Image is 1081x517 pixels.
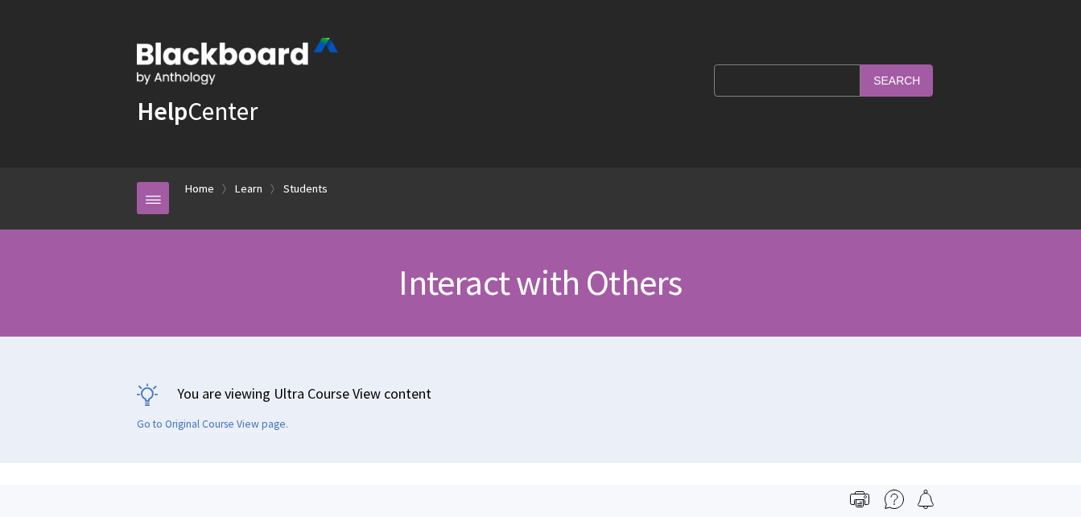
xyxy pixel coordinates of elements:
img: Print [850,490,869,509]
a: Learn [235,179,262,199]
a: Go to Original Course View page. [137,417,288,432]
img: Blackboard by Anthology [137,38,338,85]
input: Search [860,64,933,96]
img: More help [885,490,904,509]
a: HelpCenter [137,95,258,127]
strong: Help [137,95,188,127]
span: Interact with Others [398,260,682,304]
p: You are viewing Ultra Course View content [137,383,944,403]
img: Follow this page [916,490,935,509]
a: Students [283,179,328,199]
a: Home [185,179,214,199]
